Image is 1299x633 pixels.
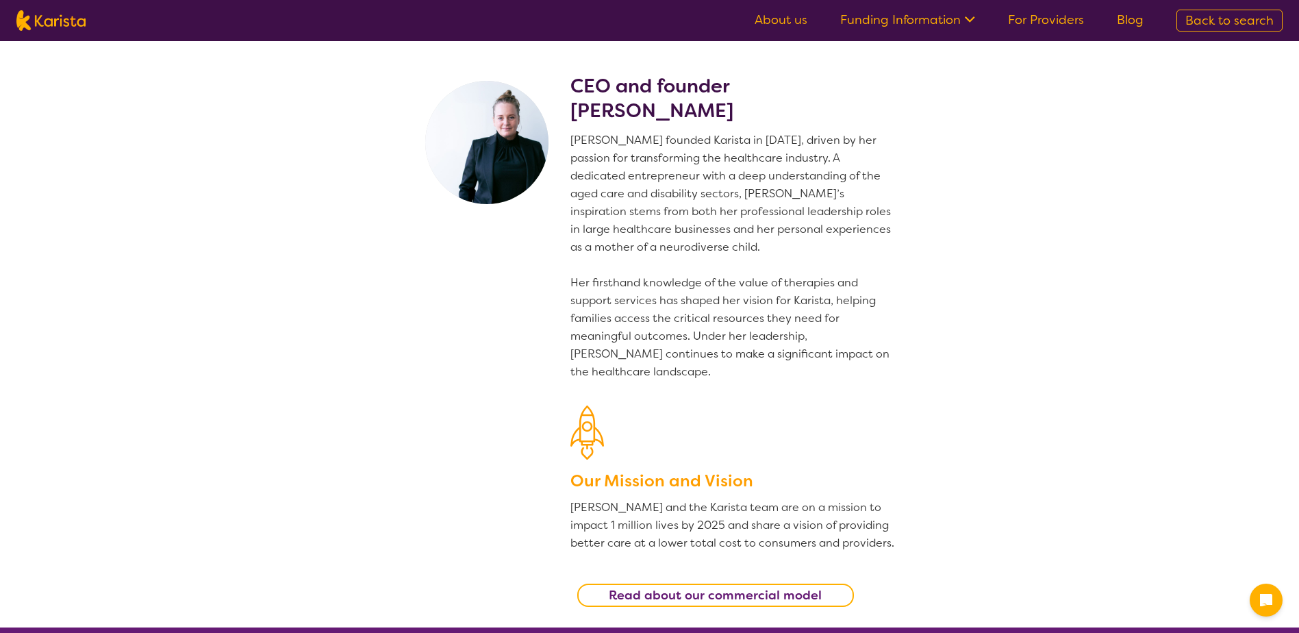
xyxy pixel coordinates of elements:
a: Funding Information [840,12,975,28]
h3: Our Mission and Vision [570,469,896,493]
p: [PERSON_NAME] and the Karista team are on a mission to impact 1 million lives by 2025 and share a... [570,499,896,552]
h2: CEO and founder [PERSON_NAME] [570,74,896,123]
a: About us [755,12,807,28]
a: For Providers [1008,12,1084,28]
p: [PERSON_NAME] founded Karista in [DATE], driven by her passion for transforming the healthcare in... [570,132,896,381]
img: Karista logo [16,10,86,31]
img: Our Mission [570,406,604,460]
span: Back to search [1185,12,1274,29]
b: Read about our commercial model [609,587,822,604]
a: Back to search [1176,10,1283,32]
a: Blog [1117,12,1144,28]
